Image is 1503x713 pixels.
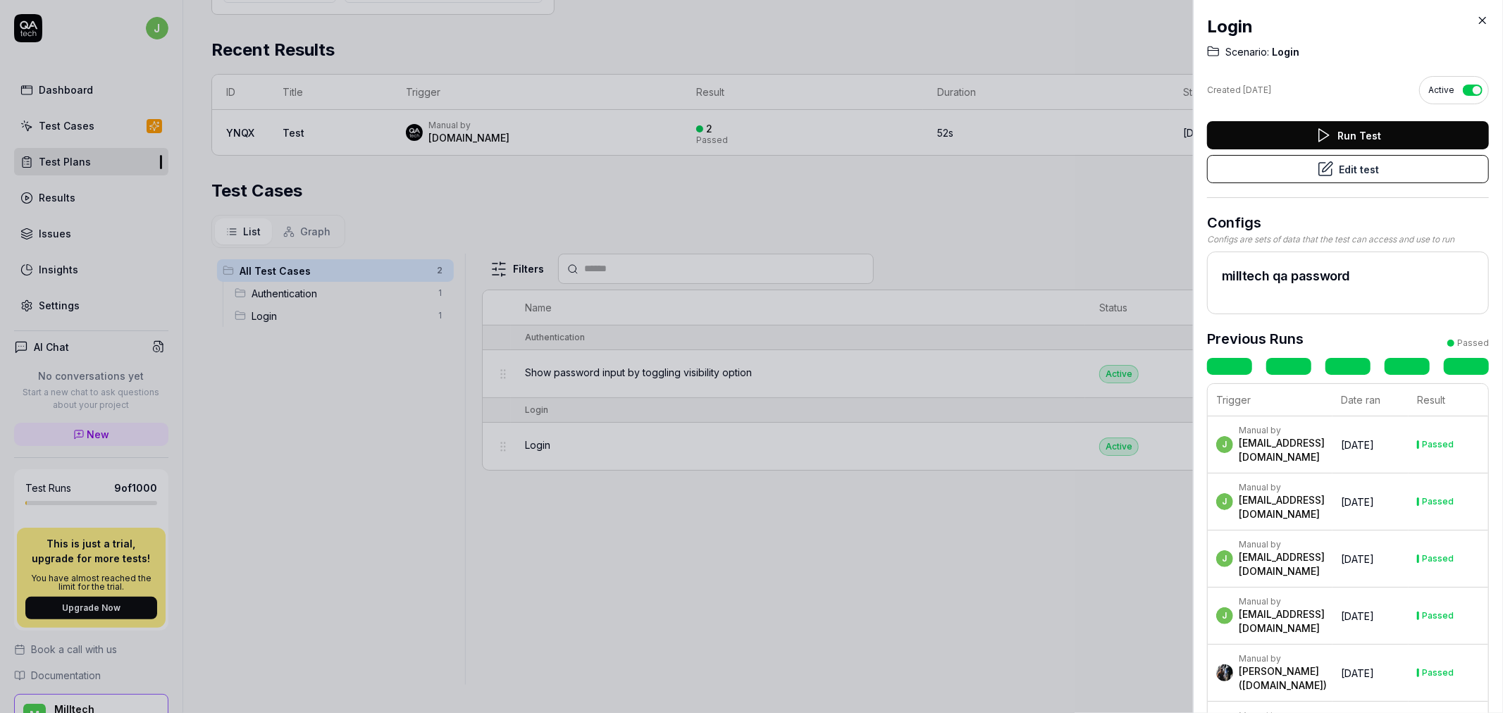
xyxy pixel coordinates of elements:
div: Configs are sets of data that the test can access and use to run [1207,233,1489,246]
div: Passed [1422,669,1454,677]
div: [EMAIL_ADDRESS][DOMAIN_NAME] [1239,607,1327,635]
div: Manual by [1239,425,1327,436]
div: Manual by [1239,539,1327,550]
time: [DATE] [1341,610,1374,622]
div: Passed [1422,554,1454,563]
th: Result [1409,384,1488,416]
time: [DATE] [1341,496,1374,508]
span: j [1216,493,1233,510]
time: [DATE] [1341,439,1374,451]
h3: Previous Runs [1207,328,1304,349]
th: Date ran [1332,384,1409,416]
span: j [1216,436,1233,453]
div: [EMAIL_ADDRESS][DOMAIN_NAME] [1239,436,1327,464]
h3: Configs [1207,212,1489,233]
span: j [1216,607,1233,624]
div: Passed [1422,497,1454,506]
div: [EMAIL_ADDRESS][DOMAIN_NAME] [1239,550,1327,578]
div: Manual by [1239,653,1327,664]
img: 05712e90-f4ae-4f2d-bd35-432edce69fe3.jpeg [1216,664,1233,681]
span: Login [1269,45,1299,59]
h2: Login [1207,14,1489,39]
div: Passed [1422,612,1454,620]
h2: milltech qa password [1222,266,1474,285]
time: [DATE] [1341,667,1374,679]
time: [DATE] [1243,85,1271,95]
div: [EMAIL_ADDRESS][DOMAIN_NAME] [1239,493,1327,521]
div: Manual by [1239,482,1327,493]
span: Scenario: [1225,45,1269,59]
span: Active [1428,84,1454,97]
div: Manual by [1239,596,1327,607]
span: j [1216,550,1233,567]
div: Created [1207,84,1271,97]
th: Trigger [1208,384,1332,416]
button: Run Test [1207,121,1489,149]
time: [DATE] [1341,553,1374,565]
div: Passed [1457,337,1489,349]
div: Passed [1422,440,1454,449]
button: Edit test [1207,155,1489,183]
div: [PERSON_NAME] ([DOMAIN_NAME]) [1239,664,1327,693]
